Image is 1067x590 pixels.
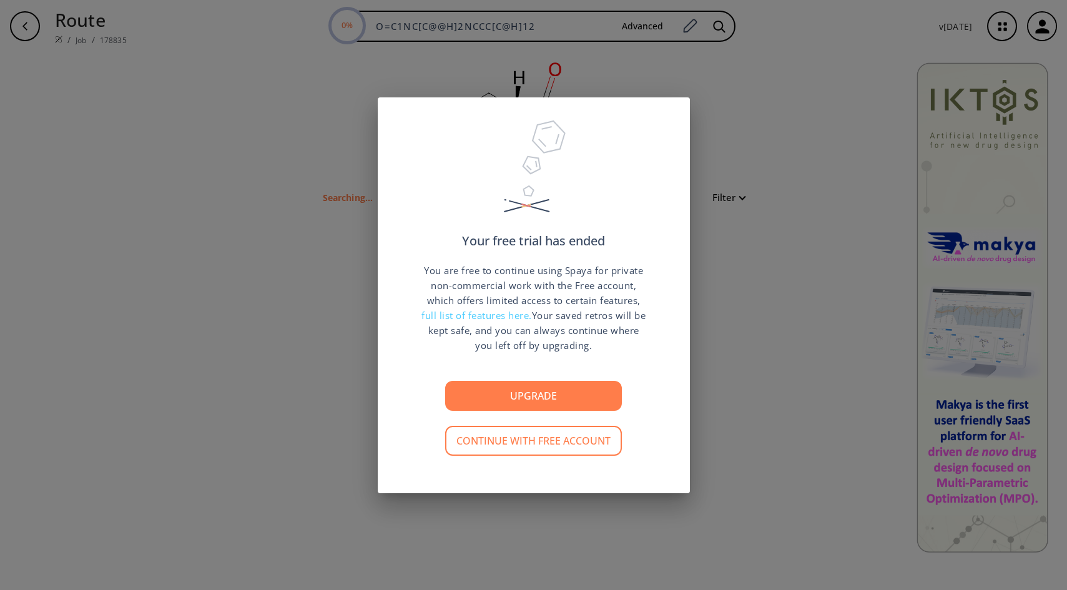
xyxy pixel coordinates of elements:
p: Your free trial has ended [462,235,605,247]
span: full list of features here. [421,309,532,322]
button: Upgrade [445,381,622,411]
p: You are free to continue using Spaya for private non-commercial work with the Free account, which... [421,263,646,353]
img: Trial Ended [498,116,569,235]
button: Continue with free account [445,426,622,456]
